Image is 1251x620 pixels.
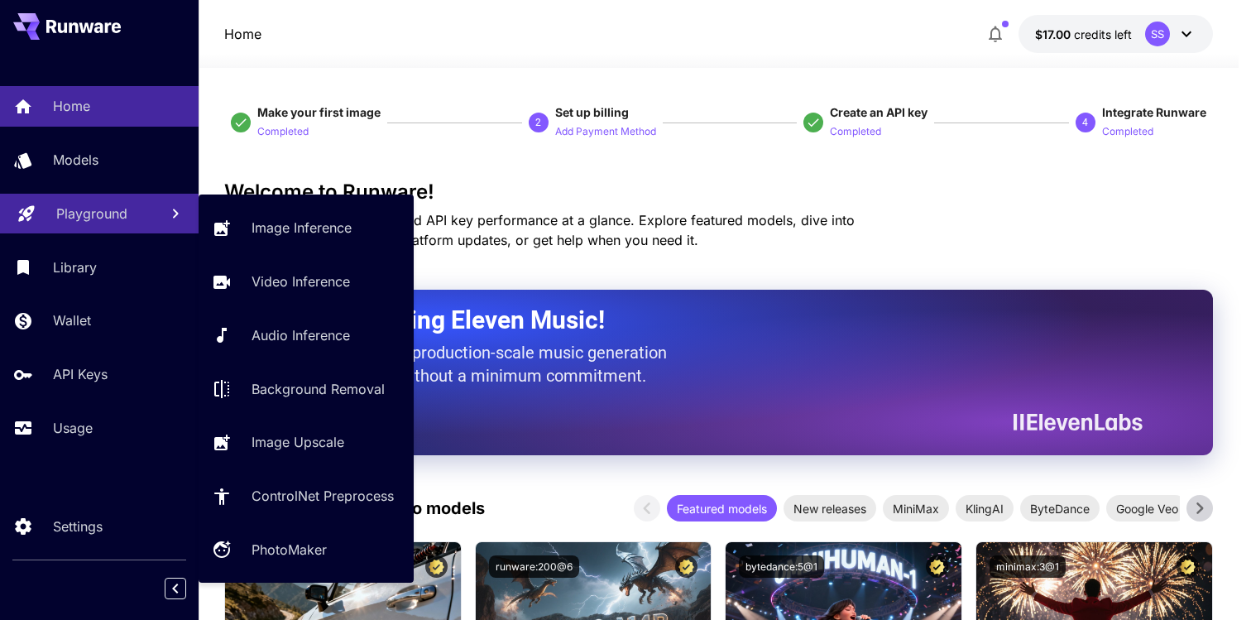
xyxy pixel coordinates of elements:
[1035,27,1074,41] span: $17.00
[1177,555,1199,578] button: Certified Model – Vetted for best performance and includes a commercial license.
[199,315,414,356] a: Audio Inference
[53,257,97,277] p: Library
[555,105,629,119] span: Set up billing
[252,486,394,506] p: ControlNet Preprocess
[224,212,855,248] span: Check out your usage stats and API key performance at a glance. Explore featured models, dive int...
[252,218,352,238] p: Image Inference
[53,310,91,330] p: Wallet
[199,368,414,409] a: Background Removal
[1102,105,1206,119] span: Integrate Runware
[990,555,1066,578] button: minimax:3@1
[165,578,186,599] button: Collapse sidebar
[252,325,350,345] p: Audio Inference
[53,96,90,116] p: Home
[252,540,327,560] p: PhotoMaker
[252,379,385,399] p: Background Removal
[1145,22,1170,46] div: SS
[830,124,881,140] p: Completed
[830,105,927,119] span: Create an API key
[883,500,949,517] span: MiniMax
[53,364,108,384] p: API Keys
[555,124,656,140] p: Add Payment Method
[199,476,414,517] a: ControlNet Preprocess
[1020,500,1100,517] span: ByteDance
[224,180,1212,204] h3: Welcome to Runware!
[56,204,127,223] p: Playground
[53,150,98,170] p: Models
[199,208,414,248] a: Image Inference
[257,105,381,119] span: Make your first image
[1074,27,1132,41] span: credits left
[199,422,414,463] a: Image Upscale
[1082,115,1088,130] p: 4
[224,24,261,44] nav: breadcrumb
[956,500,1014,517] span: KlingAI
[675,555,697,578] button: Certified Model – Vetted for best performance and includes a commercial license.
[53,418,93,438] p: Usage
[784,500,876,517] span: New releases
[1019,15,1213,53] button: $17.00156
[1035,26,1132,43] div: $17.00156
[489,555,579,578] button: runware:200@6
[266,341,679,387] p: The only way to get production-scale music generation from Eleven Labs without a minimum commitment.
[252,432,344,452] p: Image Upscale
[224,24,261,44] p: Home
[177,574,199,603] div: Collapse sidebar
[535,115,541,130] p: 2
[199,530,414,570] a: PhotoMaker
[199,262,414,302] a: Video Inference
[926,555,948,578] button: Certified Model – Vetted for best performance and includes a commercial license.
[252,272,350,291] p: Video Inference
[1102,124,1153,140] p: Completed
[425,555,448,578] button: Certified Model – Vetted for best performance and includes a commercial license.
[739,555,824,578] button: bytedance:5@1
[53,517,103,536] p: Settings
[257,124,309,140] p: Completed
[266,305,1129,336] h2: Now Supporting Eleven Music!
[667,500,777,517] span: Featured models
[1106,500,1188,517] span: Google Veo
